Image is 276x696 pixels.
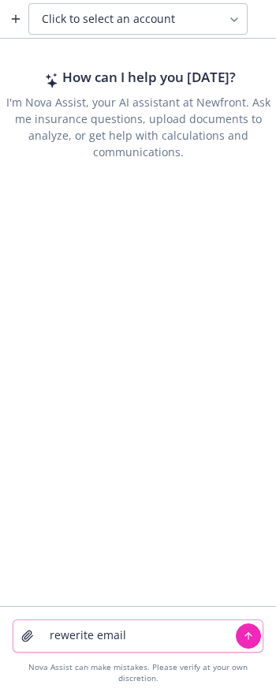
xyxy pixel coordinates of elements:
h2: How can I help you [DATE]? [62,67,236,88]
button: Create a new chat [3,6,28,32]
div: Nova Assist can make mistakes. Please verify at your own discretion. [13,662,263,683]
button: Click to select an account [28,3,248,35]
span: Click to select an account [42,11,175,27]
textarea: rewerite email [40,620,236,652]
